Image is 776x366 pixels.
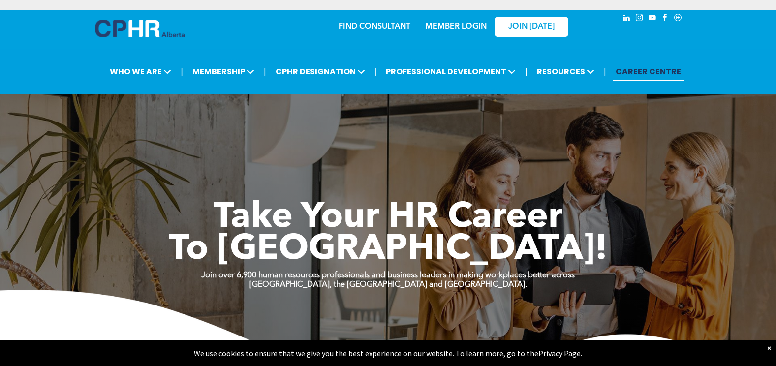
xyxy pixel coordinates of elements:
a: FIND CONSULTANT [339,23,410,30]
li: | [525,61,528,82]
img: A blue and white logo for cp alberta [95,20,185,37]
li: | [604,61,606,82]
span: MEMBERSHIP [189,62,257,81]
span: CPHR DESIGNATION [273,62,368,81]
span: PROFESSIONAL DEVELOPMENT [383,62,519,81]
a: Social network [673,12,683,26]
div: Dismiss notification [767,343,771,353]
a: MEMBER LOGIN [425,23,487,30]
li: | [181,61,183,82]
li: | [264,61,266,82]
a: JOIN [DATE] [495,17,568,37]
strong: Join over 6,900 human resources professionals and business leaders in making workplaces better ac... [201,272,575,279]
a: instagram [634,12,645,26]
span: JOIN [DATE] [508,22,555,31]
span: To [GEOGRAPHIC_DATA]! [169,232,608,268]
span: RESOURCES [534,62,597,81]
a: facebook [660,12,671,26]
span: Take Your HR Career [214,200,562,236]
li: | [374,61,377,82]
a: Privacy Page. [538,348,582,358]
span: WHO WE ARE [107,62,174,81]
a: youtube [647,12,658,26]
a: CAREER CENTRE [613,62,684,81]
a: linkedin [621,12,632,26]
strong: [GEOGRAPHIC_DATA], the [GEOGRAPHIC_DATA] and [GEOGRAPHIC_DATA]. [249,281,527,289]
